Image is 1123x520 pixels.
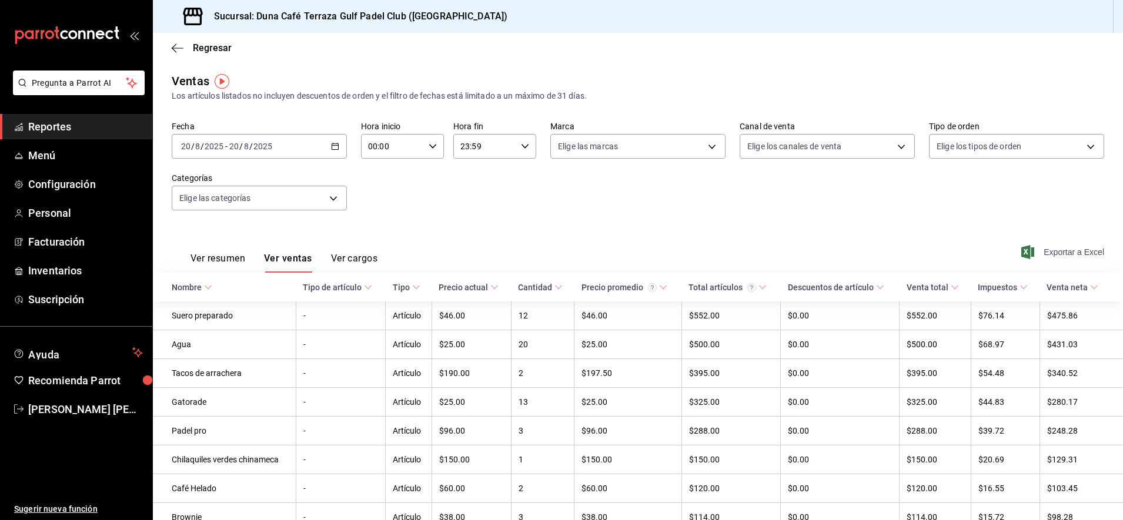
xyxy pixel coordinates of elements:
label: Hora fin [453,122,536,130]
span: / [191,142,195,151]
span: Elige los tipos de orden [937,140,1021,152]
td: $248.28 [1040,417,1123,445]
span: Menú [28,147,143,163]
td: 20 [511,330,574,359]
td: $500.00 [900,330,971,359]
td: $0.00 [781,330,900,359]
span: Precio actual [439,283,499,292]
td: Artículo [386,388,432,417]
td: $552.00 [900,301,971,330]
span: Venta neta [1047,283,1098,292]
td: $54.48 [971,359,1040,388]
td: $395.00 [900,359,971,388]
td: $0.00 [781,445,900,474]
td: $0.00 [781,417,900,445]
span: Elige los canales de venta [747,140,841,152]
td: $68.97 [971,330,1040,359]
span: Venta total [907,283,959,292]
input: -- [195,142,200,151]
td: Suero preparado [153,301,296,330]
td: $120.00 [900,474,971,503]
td: - [296,301,385,330]
td: $325.00 [900,388,971,417]
td: $500.00 [681,330,781,359]
span: Nombre [172,283,212,292]
td: Artículo [386,417,432,445]
div: Venta total [907,283,948,292]
div: Nombre [172,283,202,292]
td: $280.17 [1040,388,1123,417]
td: $150.00 [574,445,682,474]
button: Ver ventas [264,253,312,273]
div: Los artículos listados no incluyen descuentos de orden y el filtro de fechas está limitado a un m... [172,90,1104,102]
span: / [249,142,253,151]
span: Impuestos [978,283,1028,292]
span: Pregunta a Parrot AI [32,77,126,89]
td: Café Helado [153,474,296,503]
input: -- [181,142,191,151]
label: Tipo de orden [929,122,1104,130]
td: $129.31 [1040,445,1123,474]
td: $475.86 [1040,301,1123,330]
button: Exportar a Excel [1024,245,1104,259]
div: Tipo de artículo [303,283,362,292]
td: Artículo [386,301,432,330]
span: Facturación [28,234,143,250]
div: Venta neta [1047,283,1088,292]
td: $60.00 [574,474,682,503]
td: $150.00 [900,445,971,474]
td: $0.00 [781,474,900,503]
label: Categorías [172,174,347,182]
td: $46.00 [432,301,511,330]
svg: Precio promedio = Total artículos / cantidad [648,283,657,292]
td: $150.00 [681,445,781,474]
td: $76.14 [971,301,1040,330]
div: Ventas [172,72,209,90]
span: Elige las marcas [558,140,618,152]
td: 2 [511,359,574,388]
div: Precio promedio [581,283,657,292]
td: - [296,330,385,359]
input: -- [243,142,249,151]
div: navigation tabs [190,253,377,273]
span: / [239,142,243,151]
td: - [296,445,385,474]
span: Suscripción [28,291,143,307]
span: Reportes [28,119,143,135]
h3: Sucursal: Duna Café Terraza Gulf Padel Club ([GEOGRAPHIC_DATA]) [205,9,507,24]
td: $25.00 [432,330,511,359]
label: Canal de venta [740,122,915,130]
td: $20.69 [971,445,1040,474]
td: $340.52 [1040,359,1123,388]
td: $0.00 [781,388,900,417]
td: Chilaquiles verdes chinameca [153,445,296,474]
span: Regresar [193,42,232,53]
button: open_drawer_menu [129,31,139,40]
span: Inventarios [28,263,143,279]
span: Tipo [393,283,420,292]
div: Tipo [393,283,410,292]
a: Pregunta a Parrot AI [8,85,145,98]
span: [PERSON_NAME] [PERSON_NAME] [28,401,143,417]
td: $288.00 [900,417,971,445]
div: Total artículos [688,283,756,292]
td: $44.83 [971,388,1040,417]
td: 1 [511,445,574,474]
img: Tooltip marker [215,74,229,89]
td: $325.00 [681,388,781,417]
td: $60.00 [432,474,511,503]
button: Pregunta a Parrot AI [13,71,145,95]
td: $197.50 [574,359,682,388]
span: Elige las categorías [179,192,251,204]
div: Precio actual [439,283,488,292]
span: Recomienda Parrot [28,373,143,388]
td: $96.00 [574,417,682,445]
div: Impuestos [978,283,1017,292]
span: Cantidad [518,283,563,292]
td: $96.00 [432,417,511,445]
td: $16.55 [971,474,1040,503]
td: Artículo [386,474,432,503]
span: Personal [28,205,143,221]
td: Artículo [386,359,432,388]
